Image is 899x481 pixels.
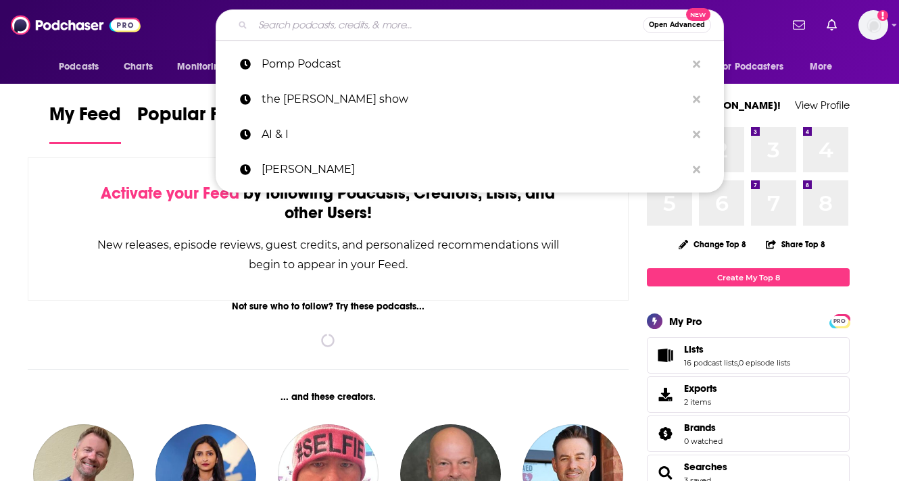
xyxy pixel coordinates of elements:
span: For Podcasters [719,57,783,76]
a: 0 episode lists [739,358,790,368]
span: Podcasts [59,57,99,76]
span: 2 items [684,397,717,407]
a: Charts [115,54,161,80]
div: by following Podcasts, Creators, Lists, and other Users! [96,184,560,223]
div: New releases, episode reviews, guest credits, and personalized recommendations will begin to appe... [96,235,560,274]
span: Popular Feed [137,103,252,134]
button: Show profile menu [858,10,888,40]
button: open menu [710,54,803,80]
span: Logged in as CommsPodchaser [858,10,888,40]
span: Lists [684,343,704,355]
img: Podchaser - Follow, Share and Rate Podcasts [11,12,141,38]
img: User Profile [858,10,888,40]
button: open menu [168,54,243,80]
div: My Pro [669,315,702,328]
span: New [686,8,710,21]
a: Pomp Podcast [216,47,724,82]
a: Brands [684,422,723,434]
span: Brands [684,422,716,434]
span: Exports [652,385,679,404]
a: Lists [652,346,679,365]
span: Monitoring [177,57,225,76]
span: Brands [647,415,850,452]
span: Charts [124,57,153,76]
span: Exports [684,382,717,395]
button: Open AdvancedNew [643,17,711,33]
a: Exports [647,376,850,413]
span: Lists [647,337,850,374]
a: Popular Feed [137,103,252,144]
a: the [PERSON_NAME] show [216,82,724,117]
p: Pomp Podcast [262,47,686,82]
a: [PERSON_NAME] [216,152,724,187]
p: the megyn kelly show [262,82,686,117]
a: My Feed [49,103,121,144]
a: Lists [684,343,790,355]
a: PRO [831,315,848,326]
span: Activate your Feed [101,183,239,203]
svg: Add a profile image [877,10,888,21]
div: Not sure who to follow? Try these podcasts... [28,301,629,312]
span: My Feed [49,103,121,134]
button: open menu [49,54,116,80]
a: 16 podcast lists [684,358,737,368]
a: Brands [652,424,679,443]
input: Search podcasts, credits, & more... [253,14,643,36]
span: , [737,358,739,368]
button: open menu [800,54,850,80]
span: More [810,57,833,76]
a: 0 watched [684,436,723,446]
p: AI & I [262,117,686,152]
span: Open Advanced [649,22,705,28]
div: ... and these creators. [28,391,629,403]
a: Show notifications dropdown [787,14,810,36]
button: Change Top 8 [671,236,754,253]
a: AI & I [216,117,724,152]
a: Show notifications dropdown [821,14,842,36]
p: dan shipper [262,152,686,187]
a: Create My Top 8 [647,268,850,286]
a: View Profile [795,99,850,111]
a: Searches [684,461,727,473]
button: Share Top 8 [765,231,826,257]
div: Search podcasts, credits, & more... [216,9,724,41]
